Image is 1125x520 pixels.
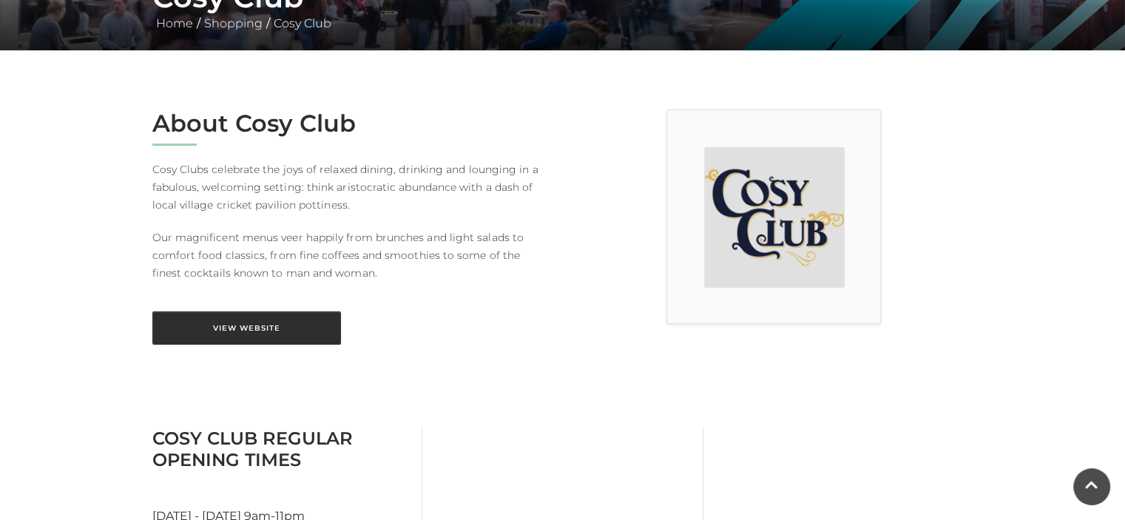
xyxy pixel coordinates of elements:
h2: About Cosy Club [152,109,552,138]
h3: Cosy Club Regular Opening Times [152,428,411,470]
a: Cosy Club [270,16,335,30]
p: Our magnificent menus veer happily from brunches and light salads to comfort food classics, from ... [152,229,552,282]
a: View Website [152,311,341,345]
a: Home [152,16,197,30]
a: Shopping [200,16,266,30]
p: Cosy Clubs celebrate the joys of relaxed dining, drinking and lounging in a fabulous, welcoming s... [152,161,552,214]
